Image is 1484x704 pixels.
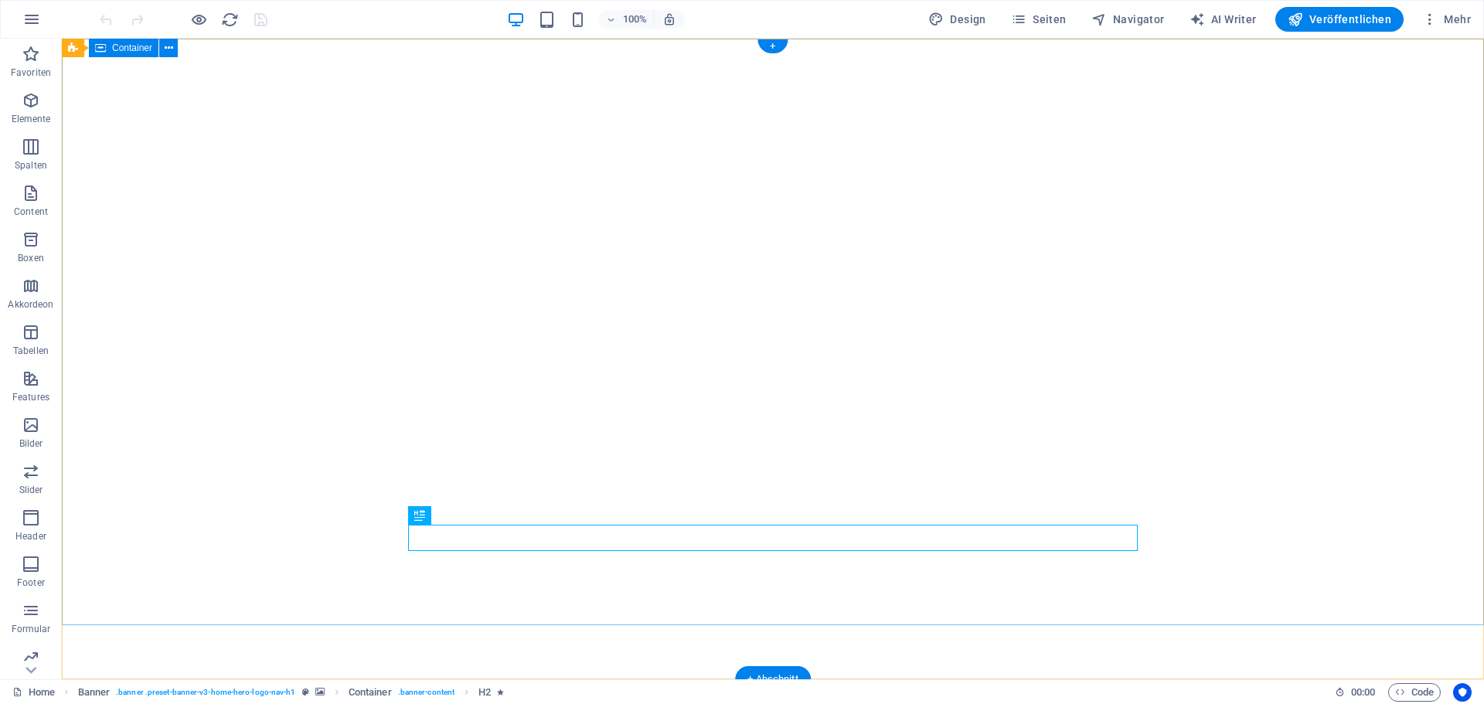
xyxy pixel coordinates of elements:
[12,113,51,125] p: Elemente
[622,10,647,29] h6: 100%
[928,12,986,27] span: Design
[8,298,53,311] p: Akkordeon
[497,688,504,696] i: Element enthält eine Animation
[922,7,992,32] button: Design
[1190,12,1257,27] span: AI Writer
[1422,12,1471,27] span: Mehr
[1416,7,1477,32] button: Mehr
[1091,12,1165,27] span: Navigator
[1395,683,1434,702] span: Code
[1351,683,1375,702] span: 00 00
[1275,7,1404,32] button: Veröffentlichen
[13,345,49,357] p: Tabellen
[315,688,325,696] i: Element verfügt über einen Hintergrund
[302,688,309,696] i: Dieses Element ist ein anpassbares Preset
[599,10,654,29] button: 100%
[757,39,788,53] div: +
[12,623,51,635] p: Formular
[1011,12,1067,27] span: Seiten
[398,683,454,702] span: . banner-content
[15,159,47,172] p: Spalten
[18,252,44,264] p: Boxen
[19,484,43,496] p: Slider
[349,683,392,702] span: Klick zum Auswählen. Doppelklick zum Bearbeiten
[662,12,676,26] i: Bei Größenänderung Zoomstufe automatisch an das gewählte Gerät anpassen.
[922,7,992,32] div: Design (Strg+Alt+Y)
[116,683,295,702] span: . banner .preset-banner-v3-home-hero-logo-nav-h1
[12,683,55,702] a: Klick, um Auswahl aufzuheben. Doppelklick öffnet Seitenverwaltung
[1362,686,1364,698] span: :
[221,11,239,29] i: Seite neu laden
[78,683,111,702] span: Klick zum Auswählen. Doppelklick zum Bearbeiten
[19,437,43,450] p: Bilder
[1335,683,1376,702] h6: Session-Zeit
[15,530,46,542] p: Header
[1005,7,1073,32] button: Seiten
[1085,7,1171,32] button: Navigator
[12,391,49,403] p: Features
[11,66,51,79] p: Favoriten
[78,683,505,702] nav: breadcrumb
[17,576,45,589] p: Footer
[112,43,152,53] span: Container
[478,683,491,702] span: Klick zum Auswählen. Doppelklick zum Bearbeiten
[14,206,48,218] p: Content
[1453,683,1472,702] button: Usercentrics
[1288,12,1391,27] span: Veröffentlichen
[1183,7,1263,32] button: AI Writer
[220,10,239,29] button: reload
[1388,683,1441,702] button: Code
[735,666,811,692] div: + Abschnitt
[189,10,208,29] button: Klicke hier, um den Vorschau-Modus zu verlassen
